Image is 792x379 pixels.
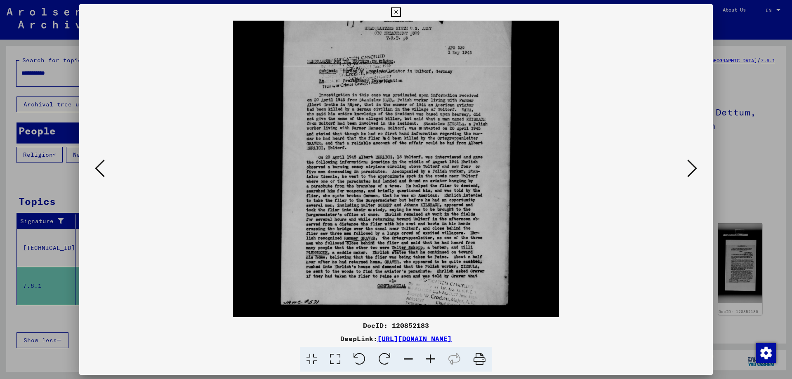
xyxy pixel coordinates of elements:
[79,320,713,330] div: DocID: 120852183
[756,343,776,363] img: Change consent
[377,334,452,343] a: [URL][DOMAIN_NAME]
[79,334,713,344] div: DeepLink:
